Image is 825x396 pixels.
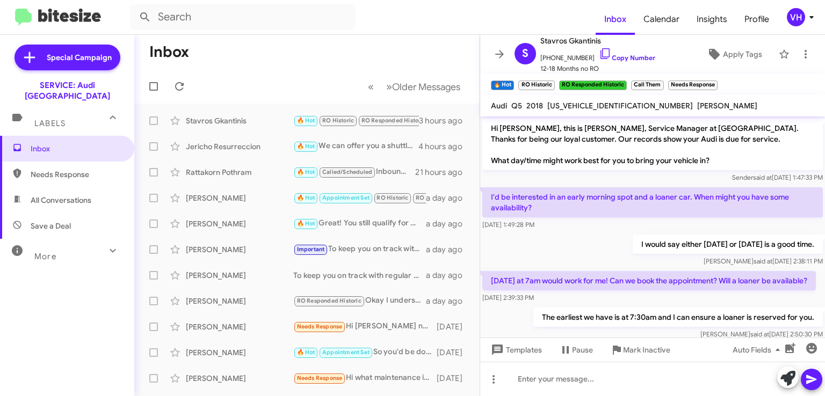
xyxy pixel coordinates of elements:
span: Apply Tags [723,45,762,64]
span: » [386,80,392,93]
a: Profile [736,4,778,35]
div: Rattakorn Pothram [186,167,293,178]
small: RO Responded Historic [559,80,627,90]
nav: Page navigation example [362,76,467,98]
div: Okay I understand. Feel free to reach out if I can help in the future!👍 [293,295,426,307]
span: 🔥 Hot [297,194,315,201]
div: [PERSON_NAME] [186,347,293,358]
a: Calendar [635,4,688,35]
span: « [368,80,374,93]
button: VH [778,8,813,26]
div: 21 hours ago [415,167,471,178]
div: Hi, I just tried your phone number online but couldn't get through, can you give me a call? [293,114,419,127]
div: [PERSON_NAME] [186,270,293,281]
span: Audi [491,101,507,111]
p: [DATE] at 7am would work for me! Can we book the appointment? Will a loaner be available? [482,271,816,290]
div: To keep you on track with regular maintenance service on your vehicle, we recommend from 1 year o... [293,270,426,281]
p: The earliest we have is at 7:30am and I can ensure a loaner is reserved for you. [533,307,823,327]
div: To keep you on track with regular maintenance service on your vehicle, we recommend from 1 year o... [293,243,426,255]
span: 🔥 Hot [297,168,315,175]
div: Stavros Gkantinis [186,115,293,126]
span: RO Responded Historic [361,117,426,124]
small: Call Them [631,80,663,90]
span: Called/Scheduled [322,168,372,175]
span: Special Campaign [47,52,112,63]
span: Important [297,246,325,253]
a: Insights [688,4,736,35]
div: a day ago [426,193,471,203]
div: Jericho Resurreccion [186,141,293,152]
div: We can offer you a shuttle ride within a 12 miles radius, otherwise we will have to try for anoth... [293,140,418,152]
span: 12-18 Months no RO [540,63,655,74]
div: Great! You still qualify for Audi Care so the 60k service is $1,199. It's $2,005.95 otherwise. [293,217,426,230]
p: I would say either [DATE] or [DATE] is a good time. [633,234,823,254]
span: Older Messages [392,81,460,93]
button: Pause [551,340,602,360]
span: Stavros Gkantinis [540,34,655,47]
div: 3 hours ago [419,115,471,126]
button: Auto Fields [724,340,793,360]
span: 🔥 Hot [297,349,315,356]
div: [PERSON_NAME] [186,218,293,229]
span: Q5 [511,101,522,111]
a: Special Campaign [15,45,120,70]
span: 2018 [526,101,543,111]
div: [PERSON_NAME] [186,321,293,332]
button: Mark Inactive [602,340,679,360]
span: [PERSON_NAME] [DATE] 2:50:30 PM [700,330,823,338]
div: So you'd be doing your 30k maintenance service. It's $1,285.95 before taxes, but I just saw that ... [293,346,437,358]
span: Mark Inactive [623,340,670,360]
span: said at [754,257,772,265]
span: [US_VEHICLE_IDENTIFICATION_NUMBER] [547,101,693,111]
div: [PERSON_NAME] [186,373,293,384]
button: Next [380,76,467,98]
span: Needs Response [297,375,343,382]
div: [PERSON_NAME] [186,193,293,203]
span: Labels [34,119,66,128]
a: Inbox [596,4,635,35]
span: RO Historic [377,194,408,201]
span: All Conversations [31,195,91,206]
small: Needs Response [668,80,718,90]
a: Copy Number [599,54,655,62]
div: a day ago [426,270,471,281]
span: 🔥 Hot [297,220,315,227]
small: 🔥 Hot [491,80,514,90]
span: Sender [DATE] 1:47:33 PM [732,173,823,181]
span: said at [753,173,772,181]
div: a day ago [426,218,471,229]
div: [DATE] [437,347,471,358]
div: [DATE] [437,373,471,384]
div: a day ago [426,296,471,306]
span: Needs Response [31,169,122,180]
p: I'd be interested in an early morning spot and a loaner car. When might you have some availability? [482,187,823,217]
span: Needs Response [297,323,343,330]
span: Appointment Set [322,349,370,356]
span: Auto Fields [733,340,784,360]
span: [PERSON_NAME] [DATE] 2:38:11 PM [704,257,823,265]
span: 🔥 Hot [297,143,315,150]
p: Hi [PERSON_NAME], this is [PERSON_NAME], Service Manager at [GEOGRAPHIC_DATA]. Thanks for being o... [482,119,823,170]
div: [DATE] [437,321,471,332]
span: Save a Deal [31,221,71,231]
span: [PERSON_NAME] [697,101,757,111]
span: said at [750,330,769,338]
span: Pause [572,340,593,360]
button: Templates [480,340,551,360]
div: [PERSON_NAME] [186,296,293,306]
span: RO Responded Historic [297,297,361,304]
span: Inbox [31,143,122,154]
span: RO Responded Historic [416,194,480,201]
button: Apply Tags [694,45,773,64]
span: S [522,45,529,62]
span: More [34,252,56,261]
span: 🔥 Hot [297,117,315,124]
div: VH [787,8,805,26]
div: [PERSON_NAME] [186,244,293,255]
div: Inbound Call [293,166,415,178]
span: RO Historic [322,117,354,124]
